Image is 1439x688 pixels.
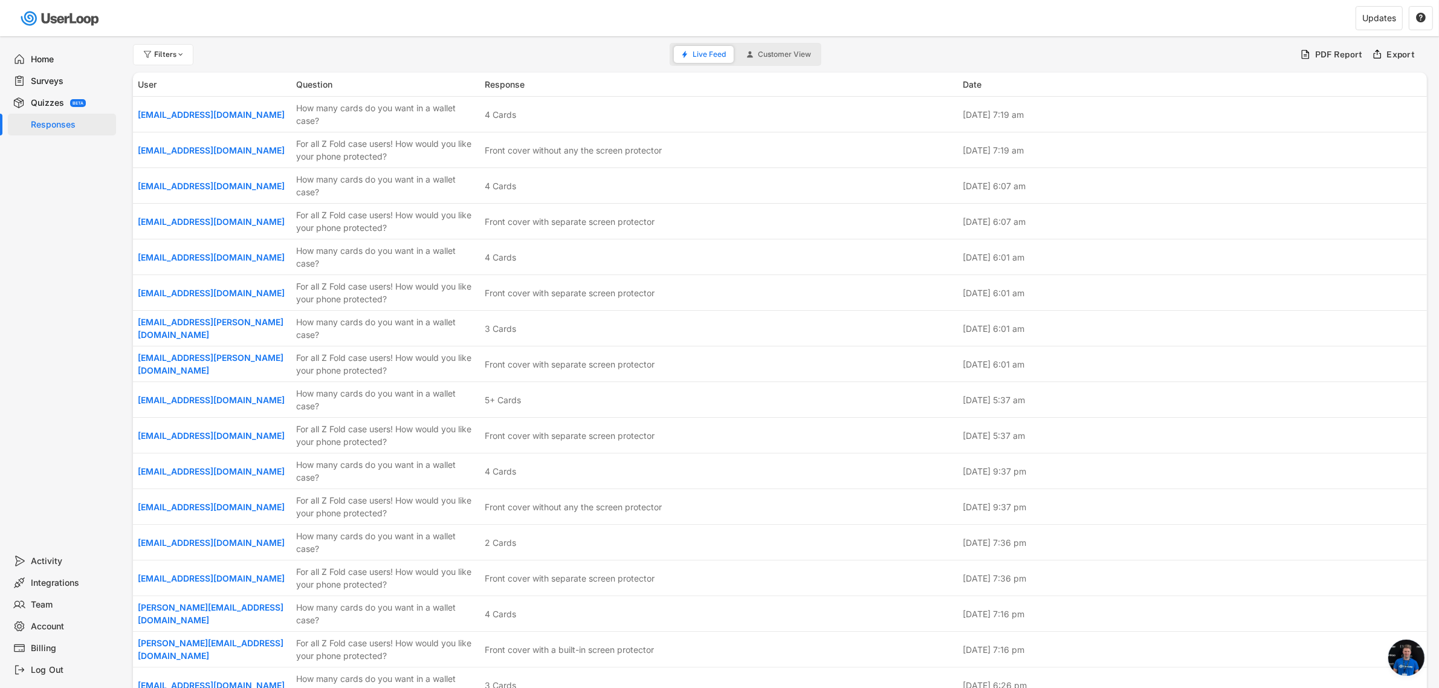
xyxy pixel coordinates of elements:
div: Front cover with separate screen protector [485,215,655,228]
a: [EMAIL_ADDRESS][DOMAIN_NAME] [138,502,285,512]
div: How many cards do you want in a wallet case? [296,601,477,626]
div: Home [31,54,111,65]
div: [DATE] 7:36 pm [963,572,1423,585]
div: 5+ Cards [485,394,521,406]
div: Updates [1362,14,1396,22]
div: 3 Cards [485,322,516,335]
div: 4 Cards [485,251,516,264]
div: How many cards do you want in a wallet case? [296,102,477,127]
a: [EMAIL_ADDRESS][DOMAIN_NAME] [138,252,285,262]
div: For all Z Fold case users! How would you like your phone protected? [296,423,477,448]
div: [DATE] 5:37 am [963,394,1423,406]
div: For all Z Fold case users! How would you like your phone protected? [296,637,477,662]
button: Live Feed [674,46,734,63]
a: [EMAIL_ADDRESS][DOMAIN_NAME] [138,395,285,405]
a: [EMAIL_ADDRESS][DOMAIN_NAME] [138,537,285,548]
div: BETA [73,101,83,105]
div: [DATE] 7:19 am [963,108,1423,121]
a: [EMAIL_ADDRESS][DOMAIN_NAME] [138,216,285,227]
a: [EMAIL_ADDRESS][DOMAIN_NAME] [138,430,285,441]
a: [EMAIL_ADDRESS][DOMAIN_NAME] [138,109,285,120]
div: 4 Cards [485,180,516,192]
div: For all Z Fold case users! How would you like your phone protected? [296,565,477,591]
div: Front cover with separate screen protector [485,287,655,299]
div: Date [963,78,1423,91]
div: Quizzes [31,97,64,109]
div: For all Z Fold case users! How would you like your phone protected? [296,494,477,519]
div: PDF Report [1315,49,1363,60]
div: [DATE] 6:01 am [963,322,1423,335]
div: [DATE] 9:37 pm [963,465,1423,478]
div: Filters [154,51,186,58]
div: [DATE] 7:19 am [963,144,1423,157]
div: [DATE] 6:01 am [963,287,1423,299]
a: [EMAIL_ADDRESS][DOMAIN_NAME] [138,573,285,583]
div: Responses [31,119,111,131]
div: For all Z Fold case users! How would you like your phone protected? [296,209,477,234]
div: Open chat [1388,640,1424,676]
text:  [1416,12,1426,23]
div: Front cover with separate screen protector [485,572,655,585]
div: [DATE] 6:07 am [963,215,1423,228]
span: Customer View [758,51,812,58]
div: Front cover with separate screen protector [485,358,655,371]
div: How many cards do you want in a wallet case? [296,316,477,341]
div: [DATE] 7:36 pm [963,536,1423,549]
a: [PERSON_NAME][EMAIL_ADDRESS][DOMAIN_NAME] [138,602,283,625]
div: Integrations [31,577,111,589]
div: Activity [31,556,111,567]
div: [DATE] 5:37 am [963,429,1423,442]
div: Front cover without any the screen protector [485,501,662,513]
button:  [1415,13,1426,24]
a: [EMAIL_ADDRESS][PERSON_NAME][DOMAIN_NAME] [138,317,283,340]
div: 4 Cards [485,465,516,478]
div: How many cards do you want in a wallet case? [296,244,477,270]
div: How many cards do you want in a wallet case? [296,458,477,484]
div: [DATE] 6:07 am [963,180,1423,192]
div: User [138,78,289,91]
a: [PERSON_NAME][EMAIL_ADDRESS][DOMAIN_NAME] [138,638,283,661]
button: Customer View [739,46,819,63]
div: Front cover without any the screen protector [485,144,662,157]
div: 2 Cards [485,536,516,549]
div: Export [1387,49,1415,60]
div: [DATE] 6:01 am [963,251,1423,264]
div: Question [296,78,477,91]
div: 4 Cards [485,108,516,121]
a: [EMAIL_ADDRESS][DOMAIN_NAME] [138,145,285,155]
div: Billing [31,643,111,654]
div: How many cards do you want in a wallet case? [296,530,477,555]
div: For all Z Fold case users! How would you like your phone protected? [296,280,477,305]
div: Response [485,78,956,91]
div: For all Z Fold case users! How would you like your phone protected? [296,351,477,377]
div: 4 Cards [485,608,516,620]
a: [EMAIL_ADDRESS][DOMAIN_NAME] [138,288,285,298]
div: [DATE] 9:37 pm [963,501,1423,513]
div: For all Z Fold case users! How would you like your phone protected? [296,137,477,163]
div: [DATE] 7:16 pm [963,608,1423,620]
div: Surveys [31,76,111,87]
span: Live Feed [693,51,726,58]
div: How many cards do you want in a wallet case? [296,387,477,412]
div: Front cover with a built-in screen protector [485,643,654,656]
img: userloop-logo-01.svg [18,6,103,31]
a: [EMAIL_ADDRESS][PERSON_NAME][DOMAIN_NAME] [138,352,283,375]
div: How many cards do you want in a wallet case? [296,173,477,198]
div: Team [31,599,111,611]
a: [EMAIL_ADDRESS][DOMAIN_NAME] [138,466,285,476]
div: [DATE] 7:16 pm [963,643,1423,656]
div: Front cover with separate screen protector [485,429,655,442]
a: [EMAIL_ADDRESS][DOMAIN_NAME] [138,181,285,191]
div: Account [31,621,111,632]
div: [DATE] 6:01 am [963,358,1423,371]
div: Log Out [31,664,111,676]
